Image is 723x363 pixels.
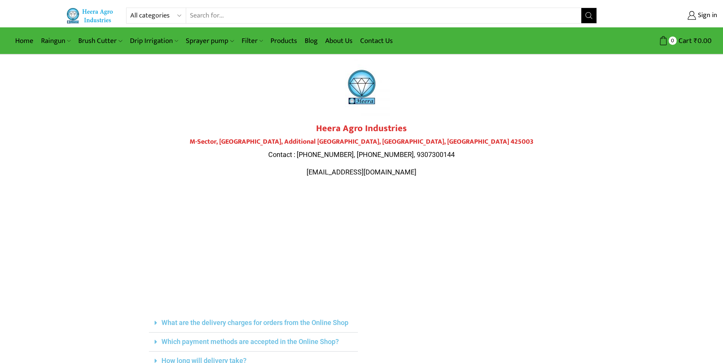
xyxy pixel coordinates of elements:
[696,11,717,21] span: Sign in
[149,314,358,333] div: What are the delivery charges for orders from the Online Shop
[694,35,698,47] span: ₹
[301,32,321,50] a: Blog
[238,32,267,50] a: Filter
[74,32,126,50] a: Brush Cutter
[149,333,358,352] div: Which payment methods are accepted in the Online Shop?
[669,36,677,44] span: 0
[333,59,390,116] img: heera-logo-1000
[186,8,581,23] input: Search for...
[604,34,712,48] a: 0 Cart ₹0.00
[161,319,348,327] a: What are the delivery charges for orders from the Online Shop
[126,32,182,50] a: Drip Irrigation
[608,9,717,22] a: Sign in
[37,32,74,50] a: Raingun
[581,8,596,23] button: Search button
[268,151,455,159] span: Contact : [PHONE_NUMBER], [PHONE_NUMBER], 9307300144
[694,35,712,47] bdi: 0.00
[316,121,407,136] strong: Heera Agro Industries
[161,338,339,346] a: Which payment methods are accepted in the Online Shop?
[307,168,416,176] span: [EMAIL_ADDRESS][DOMAIN_NAME]
[356,32,397,50] a: Contact Us
[321,32,356,50] a: About Us
[149,138,574,146] h4: M-Sector, [GEOGRAPHIC_DATA], Additional [GEOGRAPHIC_DATA], [GEOGRAPHIC_DATA], [GEOGRAPHIC_DATA] 4...
[182,32,237,50] a: Sprayer pump
[149,192,574,306] iframe: Plot No.119, M-Sector, Patil Nagar, MIDC, Jalgaon, Maharashtra 425003
[267,32,301,50] a: Products
[677,36,692,46] span: Cart
[11,32,37,50] a: Home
